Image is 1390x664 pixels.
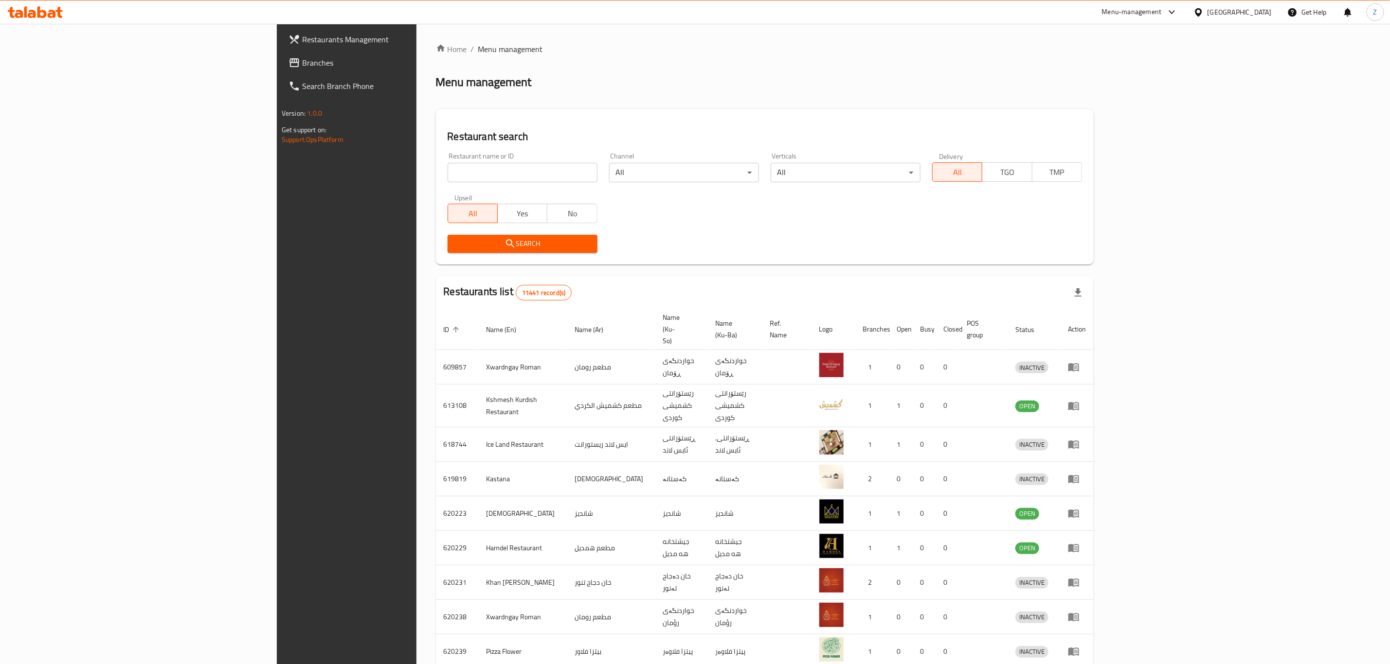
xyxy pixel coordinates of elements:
[1068,473,1086,485] div: Menu
[282,133,343,146] a: Support.OpsPlatform
[1015,612,1048,623] div: INACTIVE
[455,238,590,250] span: Search
[855,427,889,462] td: 1
[567,496,655,531] td: شانديز
[479,531,567,565] td: Hamdel Restaurant
[1015,439,1048,450] span: INACTIVE
[655,427,708,462] td: ڕێستۆرانتی ئایس لاند
[479,384,567,427] td: Kshmesh Kurdish Restaurant
[655,600,708,634] td: خواردنگەی رؤمان
[932,162,982,182] button: All
[1015,401,1039,412] span: OPEN
[567,427,655,462] td: ايس لاند ريستورانت
[1015,577,1048,588] span: INACTIVE
[1015,508,1039,519] span: OPEN
[479,496,567,531] td: [DEMOGRAPHIC_DATA]
[575,324,616,335] span: Name (Ar)
[913,384,936,427] td: 0
[436,74,532,90] h2: Menu management
[913,350,936,384] td: 0
[448,163,597,182] input: Search for restaurant name or ID..
[497,204,547,223] button: Yes
[855,309,889,350] th: Branches
[1015,646,1048,657] span: INACTIVE
[452,207,494,221] span: All
[889,600,913,634] td: 0
[502,207,543,221] span: Yes
[889,309,913,350] th: Open
[281,74,509,98] a: Search Branch Phone
[1036,165,1078,179] span: TMP
[889,531,913,565] td: 1
[889,427,913,462] td: 1
[819,392,844,416] img: Kshmesh Kurdish Restaurant
[1208,7,1272,17] div: [GEOGRAPHIC_DATA]
[1015,362,1048,373] span: INACTIVE
[708,496,762,531] td: شانديز
[567,531,655,565] td: مطعم همديل
[708,600,762,634] td: خواردنگەی رؤمان
[1060,309,1094,350] th: Action
[889,496,913,531] td: 1
[937,165,978,179] span: All
[282,107,306,120] span: Version:
[1068,542,1086,554] div: Menu
[478,43,543,55] span: Menu management
[655,531,708,565] td: جيشتخانه هه مديل
[819,499,844,524] img: Shandiz
[609,163,759,182] div: All
[281,28,509,51] a: Restaurants Management
[1015,473,1048,485] span: INACTIVE
[982,162,1032,182] button: TGO
[936,384,959,427] td: 0
[708,531,762,565] td: جيشتخانه هه مديل
[281,51,509,74] a: Branches
[936,462,959,496] td: 0
[479,600,567,634] td: Xwardngay Roman
[444,324,462,335] span: ID
[936,496,959,531] td: 0
[1015,324,1047,335] span: Status
[655,462,708,496] td: کەستانە
[1102,6,1162,18] div: Menu-management
[1373,7,1377,17] span: Z
[771,163,921,182] div: All
[819,603,844,627] img: Xwardngay Roman
[913,427,936,462] td: 0
[913,565,936,600] td: 0
[1032,162,1082,182] button: TMP
[1015,542,1039,554] span: OPEN
[708,384,762,427] td: رێستۆرانتی کشمیشى كوردى
[282,123,326,136] span: Get support on:
[448,204,498,223] button: All
[655,350,708,384] td: خواردنگەی ڕۆمان
[819,430,844,454] img: Ice Land Restaurant
[436,43,1094,55] nav: breadcrumb
[1068,646,1086,657] div: Menu
[913,496,936,531] td: 0
[855,600,889,634] td: 1
[889,462,913,496] td: 0
[889,384,913,427] td: 1
[567,350,655,384] td: مطعم رومان
[913,462,936,496] td: 0
[655,384,708,427] td: رێستۆرانتی کشمیشى كوردى
[479,427,567,462] td: Ice Land Restaurant
[307,107,322,120] span: 1.0.0
[1015,542,1039,554] div: OPEN
[708,350,762,384] td: خواردنگەی ڕۆمان
[855,565,889,600] td: 2
[913,531,936,565] td: 0
[547,204,597,223] button: No
[663,312,696,347] span: Name (Ku-So)
[855,350,889,384] td: 1
[444,284,572,300] h2: Restaurants list
[913,309,936,350] th: Busy
[1068,507,1086,519] div: Menu
[819,637,844,662] img: Pizza Flower
[448,235,597,253] button: Search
